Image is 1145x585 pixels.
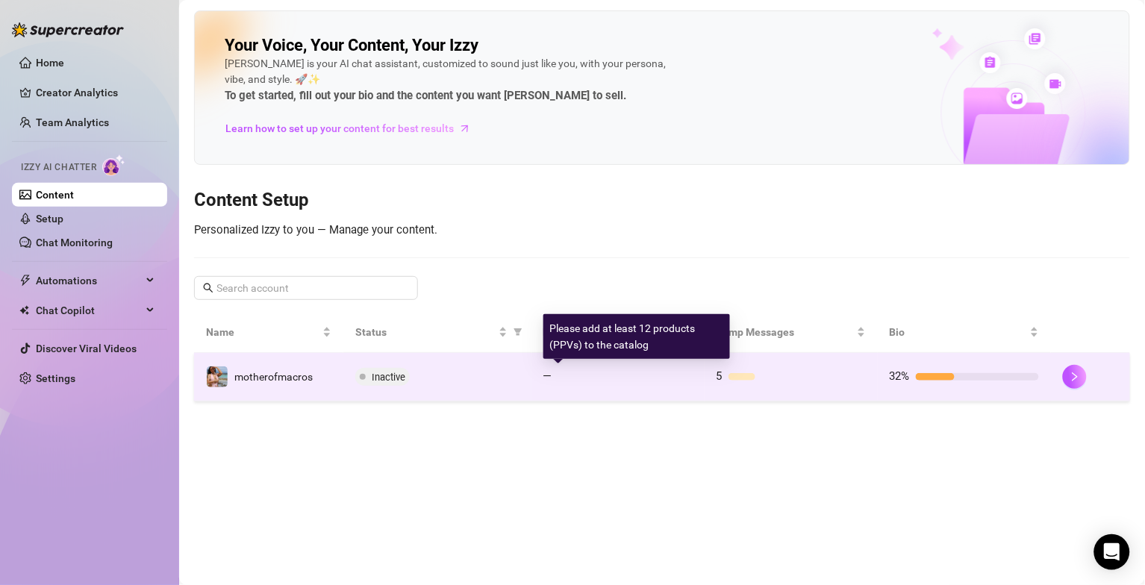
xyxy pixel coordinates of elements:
[225,56,673,105] div: [PERSON_NAME] is your AI chat assistant, customized to sound just like you, with your persona, vi...
[207,366,228,387] img: motherofmacros
[203,283,213,293] span: search
[21,160,96,175] span: Izzy AI Chatter
[343,312,531,353] th: Status
[372,372,405,383] span: Inactive
[36,189,74,201] a: Content
[890,369,910,383] span: 32%
[878,312,1051,353] th: Bio
[36,269,142,292] span: Automations
[216,280,397,296] input: Search account
[194,189,1130,213] h3: Content Setup
[36,372,75,384] a: Settings
[225,116,482,140] a: Learn how to set up your content for best results
[36,57,64,69] a: Home
[543,369,552,383] span: —
[225,120,454,137] span: Learn how to set up your content for best results
[531,312,705,353] th: Products
[234,371,313,383] span: motherofmacros
[1070,372,1080,382] span: right
[194,312,343,353] th: Name
[717,324,854,340] span: Bump Messages
[19,305,29,316] img: Chat Copilot
[514,328,522,337] span: filter
[36,237,113,248] a: Chat Monitoring
[36,213,63,225] a: Setup
[36,116,109,128] a: Team Analytics
[225,35,478,56] h2: Your Voice, Your Content, Your Izzy
[705,312,878,353] th: Bump Messages
[194,223,437,237] span: Personalized Izzy to you — Manage your content.
[36,81,155,104] a: Creator Analytics
[225,89,626,102] strong: To get started, fill out your bio and the content you want [PERSON_NAME] to sell.
[890,324,1027,340] span: Bio
[1063,365,1087,389] button: right
[102,154,125,176] img: AI Chatter
[511,321,525,343] span: filter
[898,12,1129,164] img: ai-chatter-content-library-cLFOSyPT.png
[543,314,730,359] div: Please add at least 12 products (PPVs) to the catalog
[36,342,137,354] a: Discover Viral Videos
[458,121,472,136] span: arrow-right
[355,324,496,340] span: Status
[1094,534,1130,570] div: Open Intercom Messenger
[717,369,723,383] span: 5
[12,22,124,37] img: logo-BBDzfeDw.svg
[36,298,142,322] span: Chat Copilot
[206,324,319,340] span: Name
[19,275,31,287] span: thunderbolt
